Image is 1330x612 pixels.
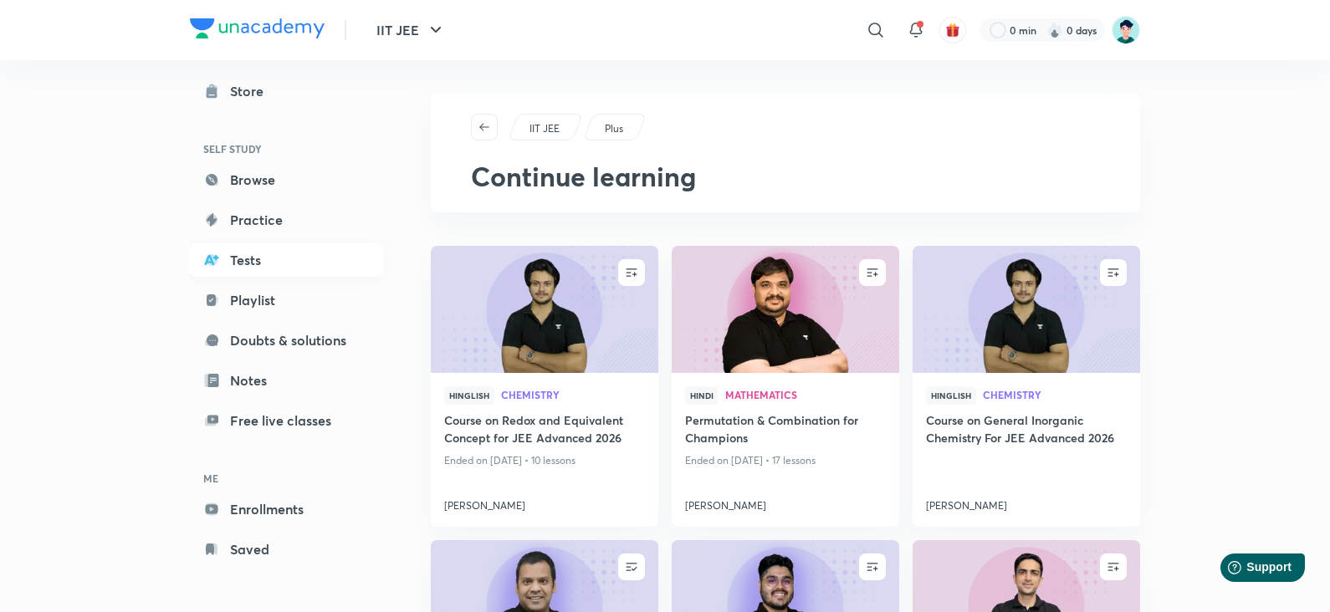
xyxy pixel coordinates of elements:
[910,245,1142,375] img: new-thumbnail
[431,246,658,373] a: new-thumbnail
[527,121,563,136] a: IIT JEE
[190,163,384,196] a: Browse
[913,246,1140,373] a: new-thumbnail
[725,390,886,401] a: Mathematics
[945,23,960,38] img: avatar
[669,245,901,375] img: new-thumbnail
[444,411,645,450] a: Course on Redox and Equivalent Concept for JEE Advanced 2026
[190,18,325,43] a: Company Logo
[501,390,645,400] span: Chemistry
[190,18,325,38] img: Company Logo
[501,390,645,401] a: Chemistry
[1112,16,1140,44] img: Shamas Khan
[190,404,384,437] a: Free live classes
[190,533,384,566] a: Saved
[672,246,899,373] a: new-thumbnail
[444,386,494,405] span: Hinglish
[926,411,1127,450] a: Course on General Inorganic Chemistry For JEE Advanced 2026
[926,386,976,405] span: Hinglish
[725,390,886,400] span: Mathematics
[444,492,645,513] a: [PERSON_NAME]
[471,161,1140,192] h1: Continue learning
[190,364,384,397] a: Notes
[602,121,627,136] a: Plus
[190,324,384,357] a: Doubts & solutions
[685,492,886,513] a: [PERSON_NAME]
[926,492,1127,513] a: [PERSON_NAME]
[685,411,886,450] a: Permutation & Combination for Champions
[190,283,384,317] a: Playlist
[605,121,623,136] p: Plus
[190,492,384,526] a: Enrollments
[366,13,456,47] button: IIT JEE
[983,390,1127,400] span: Chemistry
[190,135,384,163] h6: SELF STUDY
[939,17,966,43] button: avatar
[685,450,886,472] p: Ended on [DATE] • 17 lessons
[1046,22,1063,38] img: streak
[1181,547,1312,594] iframe: Help widget launcher
[230,81,274,101] div: Store
[983,390,1127,401] a: Chemistry
[190,203,384,237] a: Practice
[428,245,660,375] img: new-thumbnail
[529,121,560,136] p: IIT JEE
[190,243,384,277] a: Tests
[190,464,384,492] h6: ME
[190,74,384,108] a: Store
[444,450,645,472] p: Ended on [DATE] • 10 lessons
[685,386,719,405] span: Hindi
